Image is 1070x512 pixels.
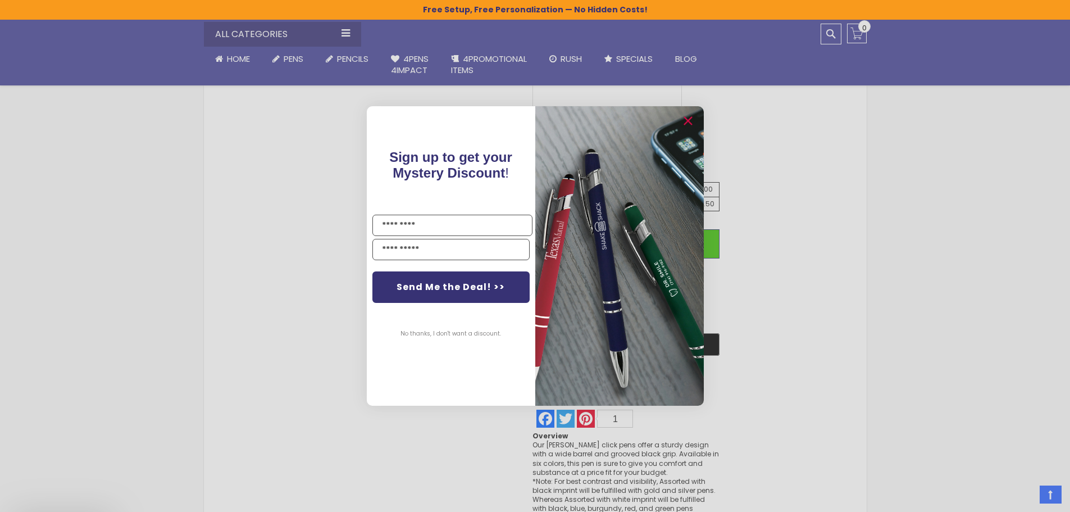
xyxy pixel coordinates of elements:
button: No thanks, I don't want a discount. [395,320,507,348]
iframe: Google Customer Reviews [977,482,1070,512]
input: YOUR EMAIL [372,239,530,260]
span: ! [389,149,512,180]
button: Send Me the Deal! >> [372,271,530,303]
img: 081b18bf-2f98-4675-a917-09431eb06994.jpeg [535,106,704,406]
span: Sign up to get your Mystery Discount [389,149,512,180]
button: Close dialog [679,112,697,130]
